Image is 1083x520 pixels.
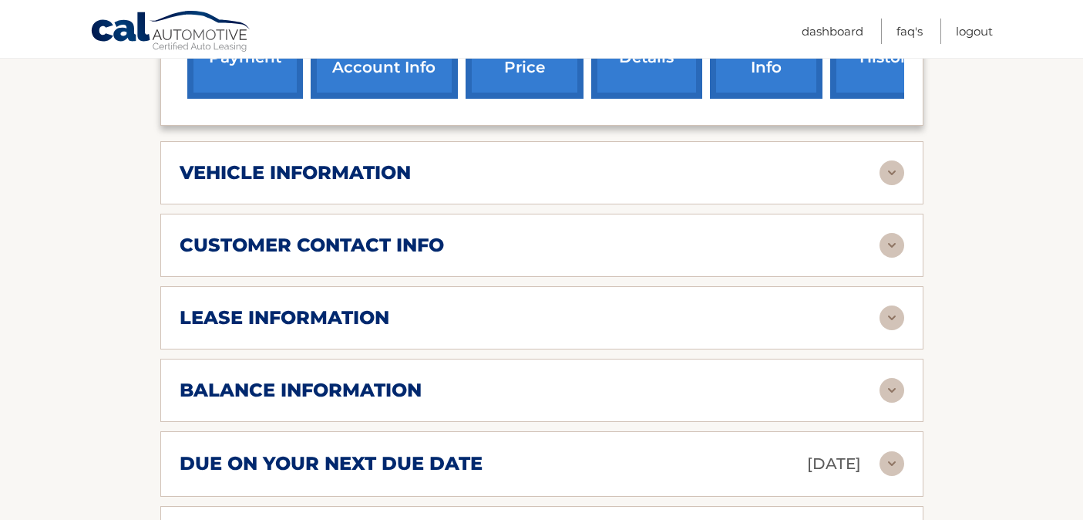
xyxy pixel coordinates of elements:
h2: balance information [180,379,422,402]
a: FAQ's [896,19,923,44]
a: Logout [956,19,993,44]
h2: customer contact info [180,234,444,257]
img: accordion-rest.svg [880,451,904,476]
a: Dashboard [802,19,863,44]
img: accordion-rest.svg [880,378,904,403]
a: Cal Automotive [90,10,252,55]
h2: lease information [180,306,389,329]
img: accordion-rest.svg [880,233,904,258]
img: accordion-rest.svg [880,306,904,330]
h2: vehicle information [180,161,411,184]
img: accordion-rest.svg [880,160,904,185]
p: [DATE] [807,451,861,478]
h2: due on your next due date [180,452,483,475]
